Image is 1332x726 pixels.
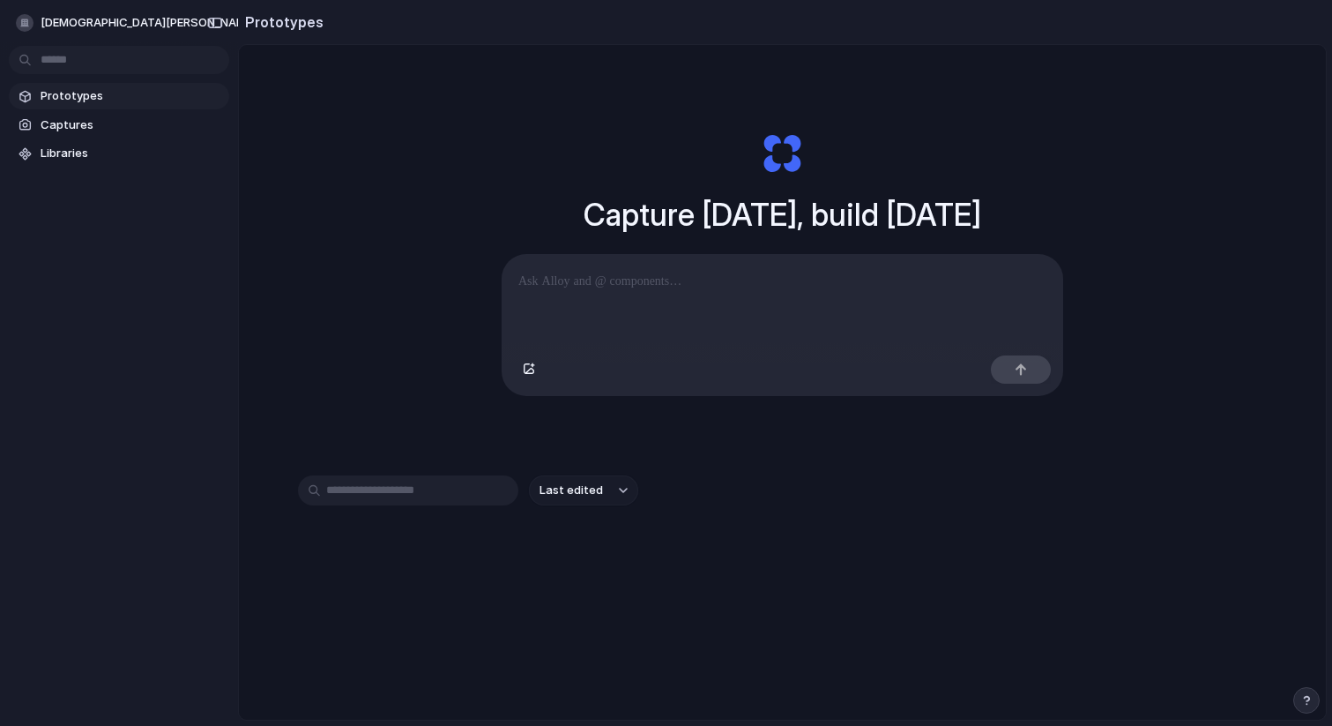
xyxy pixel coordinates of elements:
span: Prototypes [41,87,222,105]
span: Last edited [539,482,603,499]
button: Last edited [529,475,638,505]
h1: Capture [DATE], build [DATE] [584,191,981,238]
span: [DEMOGRAPHIC_DATA][PERSON_NAME] [41,14,256,32]
a: Prototypes [9,83,229,109]
span: Captures [41,116,222,134]
button: [DEMOGRAPHIC_DATA][PERSON_NAME] [9,9,283,37]
a: Libraries [9,140,229,167]
span: Libraries [41,145,222,162]
h2: Prototypes [238,11,324,33]
a: Captures [9,112,229,138]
